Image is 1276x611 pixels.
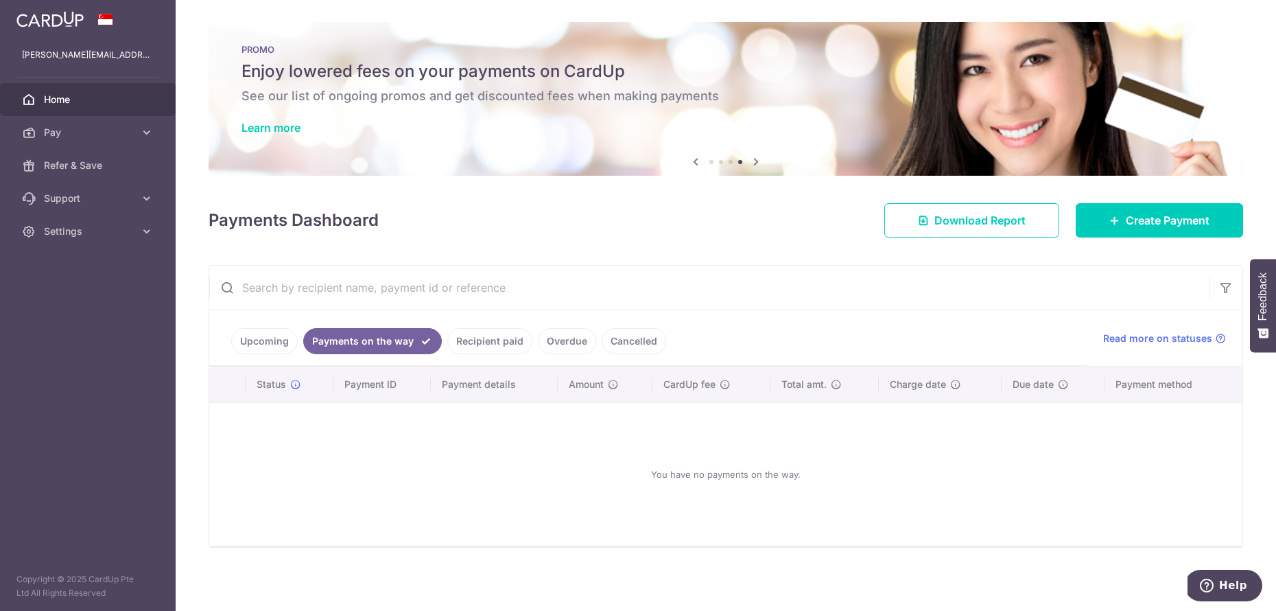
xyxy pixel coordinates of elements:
[241,60,1210,82] h5: Enjoy lowered fees on your payments on CardUp
[538,328,596,354] a: Overdue
[447,328,532,354] a: Recipient paid
[44,93,134,106] span: Home
[431,367,558,402] th: Payment details
[934,212,1026,229] span: Download Report
[663,378,716,391] span: CardUp fee
[1257,273,1269,321] span: Feedback
[44,159,134,172] span: Refer & Save
[241,88,1210,104] h6: See our list of ongoing promos and get discounted fees when making payments
[884,203,1059,238] a: Download Report
[303,328,442,354] a: Payments on the way
[781,378,827,391] span: Total amt.
[209,208,379,233] h4: Payments Dashboard
[22,48,154,62] p: [PERSON_NAME][EMAIL_ADDRESS][DOMAIN_NAME]
[1103,332,1212,345] span: Read more on statuses
[257,378,286,391] span: Status
[569,378,604,391] span: Amount
[44,224,134,238] span: Settings
[226,414,1226,535] div: You have no payments on the way.
[333,367,431,402] th: Payment ID
[231,328,298,354] a: Upcoming
[1104,367,1242,402] th: Payment method
[1013,378,1054,391] span: Due date
[44,192,134,205] span: Support
[1103,332,1226,345] a: Read more on statuses
[1076,203,1243,238] a: Create Payment
[241,121,300,135] a: Learn more
[44,126,134,139] span: Pay
[1126,212,1209,229] span: Create Payment
[241,44,1210,55] p: PROMO
[1188,570,1262,604] iframe: Opens a widget where you can find more information
[602,328,666,354] a: Cancelled
[209,22,1243,176] img: Latest Promos banner
[16,11,84,27] img: CardUp
[890,378,946,391] span: Charge date
[209,266,1209,310] input: Search by recipient name, payment id or reference
[1250,259,1276,352] button: Feedback - Show survey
